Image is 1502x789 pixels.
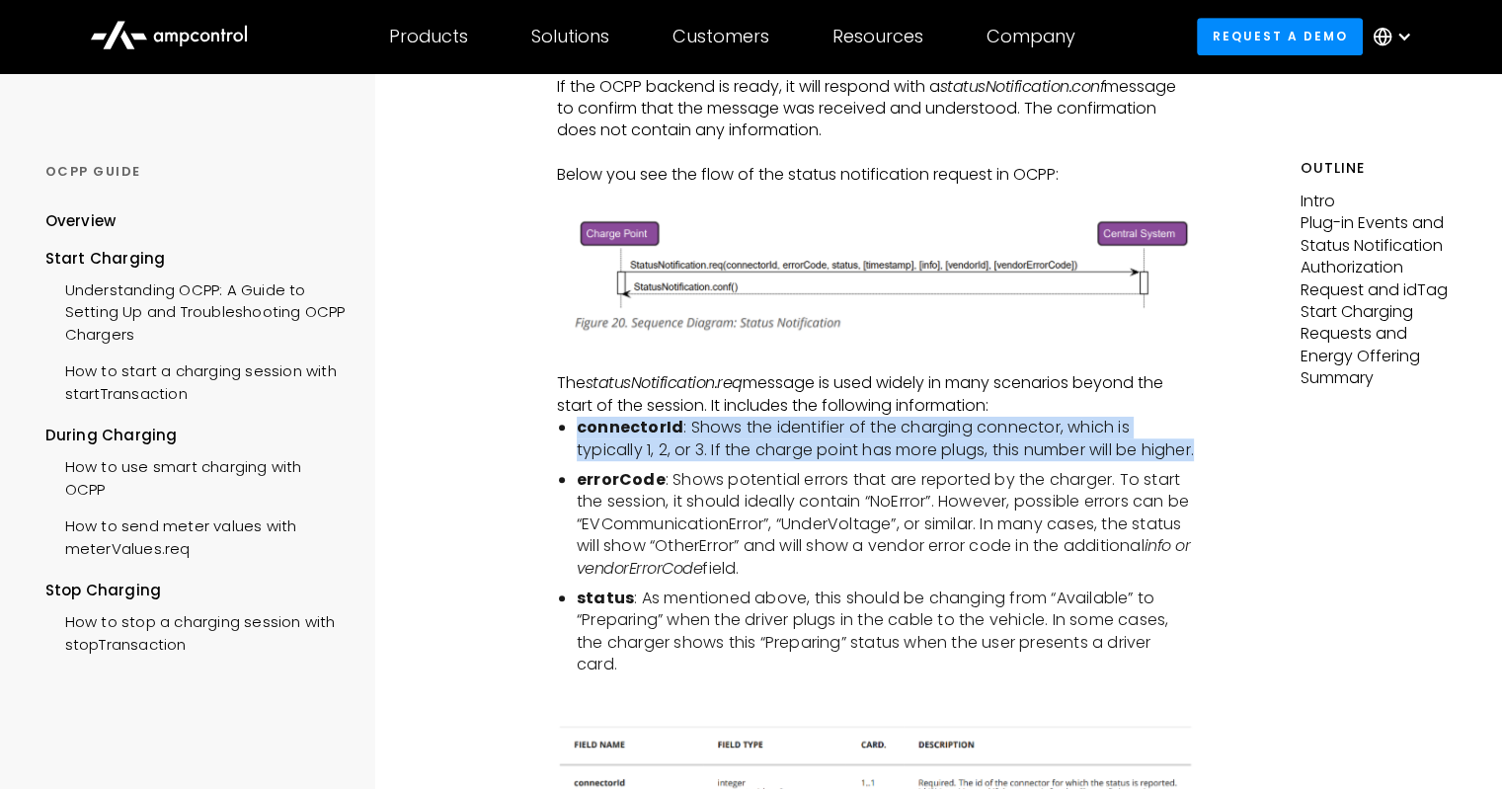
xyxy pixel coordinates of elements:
[557,692,1194,714] p: ‍
[45,210,117,232] div: Overview
[832,26,923,47] div: Resources
[557,142,1194,164] p: ‍
[1301,301,1458,367] p: Start Charging Requests and Energy Offering
[577,417,1194,461] li: : Shows the identifier of the charging connector, which is typically 1, 2, or 3. If the charge po...
[586,371,743,394] em: statusNotification.req
[987,26,1075,47] div: Company
[45,446,346,506] a: How to use smart charging with OCPP
[1301,191,1458,212] p: Intro
[1301,158,1458,179] h5: Outline
[557,164,1194,186] p: Below you see the flow of the status notification request in OCPP:
[45,506,346,565] a: How to send meter values with meterValues.req
[389,26,468,47] div: Products
[577,534,1190,579] em: info or vendorErrorCode
[557,208,1194,341] img: status notification request in OCPP
[45,270,346,351] a: Understanding OCPP: A Guide to Setting Up and Troubleshooting OCPP Chargers
[45,601,346,661] a: How to stop a charging session with stopTransaction
[531,26,609,47] div: Solutions
[45,580,346,601] div: Stop Charging
[1301,257,1458,301] p: Authorization Request and idTag
[45,248,346,270] div: Start Charging
[557,76,1194,142] p: If the OCPP backend is ready, it will respond with a message to confirm that the message was rece...
[577,468,666,491] strong: errorCode
[45,425,346,446] div: During Charging
[577,588,1194,676] li: : As mentioned above, this should be changing from “Available” to “Preparing” when the driver plu...
[1197,18,1363,54] a: Request a demo
[45,351,346,410] a: How to start a charging session with startTransaction
[1301,367,1458,389] p: Summary
[45,163,346,181] div: OCPP GUIDE
[672,26,769,47] div: Customers
[557,351,1194,372] p: ‍
[577,469,1194,580] li: : Shows potential errors that are reported by the charger. To start the session, it should ideall...
[940,75,1105,98] em: statusNotification.conf
[577,416,683,438] strong: connectorId
[577,587,634,609] strong: status
[557,187,1194,208] p: ‍
[1301,212,1458,257] p: Plug-in Events and Status Notification
[45,210,117,247] a: Overview
[557,372,1194,417] p: The message is used widely in many scenarios beyond the start of the session. It includes the fol...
